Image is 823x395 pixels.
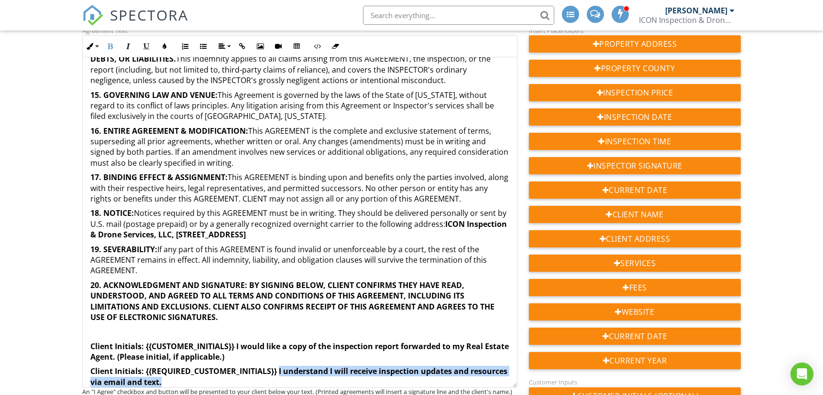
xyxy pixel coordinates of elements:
[90,90,218,100] strong: 15. GOVERNING LAW AND VENUE:
[90,280,494,322] strong: 20. ACKNOWLEDGMENT AND SIGNATURE: BY SIGNING BELOW, CLIENT CONFIRMS THEY HAVE READ, UNDERSTOOD, A...
[90,219,507,240] strong: ICON Inspection & Drone Services, LLC, [STREET_ADDRESS]
[529,60,741,77] div: Property County
[176,37,194,55] button: Ordered List
[529,279,741,296] div: Fees
[529,303,741,320] div: Website
[529,255,741,272] div: Services
[90,366,277,376] strong: Client Initials: {{REQUIRED_CUSTOMER_INITIALS}}
[529,157,741,174] div: Inspector Signature
[529,181,741,199] div: Current Date
[90,208,509,240] p: Notices required by this AGREEMENT must be in writing. They should be delivered personally or sen...
[326,37,344,55] button: Clear Formatting
[90,244,157,255] strong: 19. SEVERABILITY:
[90,341,509,362] strong: Client Initials: {{CUSTOMER_INITIALS}} I would like a copy of the inspection report forwarded to ...
[83,37,101,55] button: Inline Style
[90,90,509,122] p: This Agreement is governed by the laws of the State of [US_STATE], without regard to its conflict...
[308,37,326,55] button: Code View
[639,15,735,25] div: ICON Inspection & Drone Services, LLC
[90,366,507,387] strong: I understand I will receive inspection updates and resources via email and text.
[90,172,228,182] strong: 17. BINDING EFFECT & ASSIGNMENT:
[215,37,233,55] button: Align
[529,230,741,247] div: Client Address
[90,32,509,86] p: This indemnity applies to all claims arising from this AGREEMENT, the inspection, or the report (...
[101,37,119,55] button: Bold (Ctrl+B)
[82,13,188,33] a: SPECTORA
[251,37,269,55] button: Insert Image (Ctrl+P)
[363,6,554,25] input: Search everything...
[665,6,727,15] div: [PERSON_NAME]
[790,363,813,385] div: Open Intercom Messenger
[90,208,134,218] strong: 18. NOTICE:
[529,84,741,101] div: Inspection Price
[529,378,577,386] label: Customer Inputs
[90,244,509,276] p: If any part of this AGREEMENT is found invalid or unenforceable by a court, the rest of the AGREE...
[90,126,248,136] strong: 16. ENTIRE AGREEMENT & MODIFICATION:
[529,352,741,369] div: Current Year
[233,37,251,55] button: Insert Link (Ctrl+K)
[529,206,741,223] div: Client Name
[155,37,174,55] button: Colors
[529,133,741,150] div: Inspection Time
[90,172,509,204] p: This AGREEMENT is binding upon and benefits only the parties involved, along with their respectiv...
[529,26,583,35] label: Insert Placeholders
[269,37,287,55] button: Insert Video
[82,5,103,26] img: The Best Home Inspection Software - Spectora
[529,328,741,345] div: Current Date
[529,108,741,126] div: Inspection Date
[529,35,741,53] div: Property Address
[90,126,509,169] p: This AGREEMENT is the complete and exclusive statement of terms, superseding all prior agreements...
[194,37,212,55] button: Unordered List
[110,5,188,25] span: SPECTORA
